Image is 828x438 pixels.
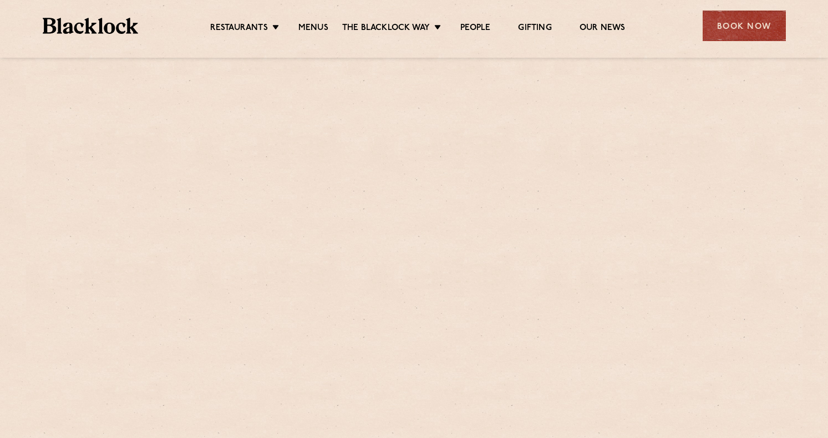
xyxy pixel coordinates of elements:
[703,11,786,41] div: Book Now
[298,23,328,35] a: Menus
[518,23,551,35] a: Gifting
[43,18,139,34] img: BL_Textured_Logo-footer-cropped.svg
[342,23,430,35] a: The Blacklock Way
[580,23,626,35] a: Our News
[210,23,268,35] a: Restaurants
[460,23,490,35] a: People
